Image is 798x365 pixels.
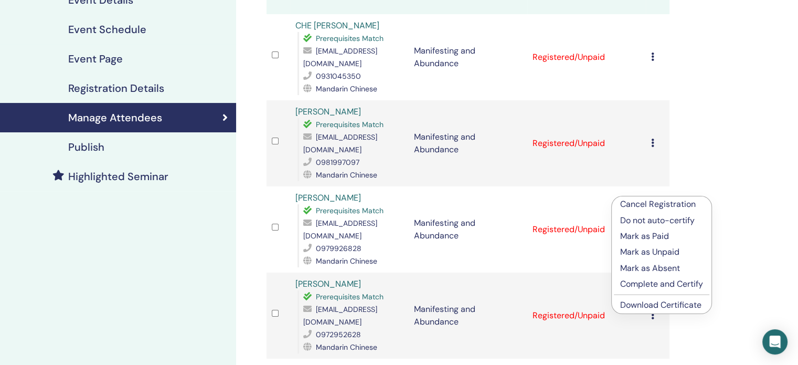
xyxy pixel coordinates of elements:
span: [EMAIL_ADDRESS][DOMAIN_NAME] [303,132,377,154]
p: Cancel Registration [620,198,703,211]
span: Mandarin Chinese [316,256,377,266]
span: [EMAIL_ADDRESS][DOMAIN_NAME] [303,46,377,68]
span: Mandarin Chinese [316,84,377,93]
h4: Event Schedule [68,23,146,36]
a: CHE [PERSON_NAME] [295,20,379,31]
span: 0979926828 [316,244,361,253]
h4: Event Page [68,53,123,65]
span: 0981997097 [316,158,359,167]
span: 0972952628 [316,330,361,339]
a: [PERSON_NAME] [295,278,361,289]
a: [PERSON_NAME] [295,106,361,117]
span: Mandarin Chinese [316,170,377,180]
span: Prerequisites Match [316,34,384,43]
h4: Manage Attendees [68,111,162,124]
p: Mark as Paid [620,230,703,243]
span: Mandarin Chinese [316,342,377,352]
span: Prerequisites Match [316,292,384,301]
div: Open Intercom Messenger [762,329,788,354]
h4: Registration Details [68,82,164,95]
h4: Highlighted Seminar [68,170,168,183]
p: Mark as Unpaid [620,246,703,258]
span: 0931045350 [316,71,361,81]
td: Manifesting and Abundance [409,186,527,273]
span: Prerequisites Match [316,120,384,129]
span: Prerequisites Match [316,206,384,215]
p: Do not auto-certify [620,214,703,227]
p: Complete and Certify [620,278,703,290]
p: Mark as Absent [620,262,703,275]
td: Manifesting and Abundance [409,273,527,359]
td: Manifesting and Abundance [409,100,527,186]
a: [PERSON_NAME] [295,192,361,203]
td: Manifesting and Abundance [409,14,527,100]
h4: Publish [68,141,104,153]
span: [EMAIL_ADDRESS][DOMAIN_NAME] [303,305,377,327]
a: Download Certificate [620,299,701,310]
span: [EMAIL_ADDRESS][DOMAIN_NAME] [303,218,377,241]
